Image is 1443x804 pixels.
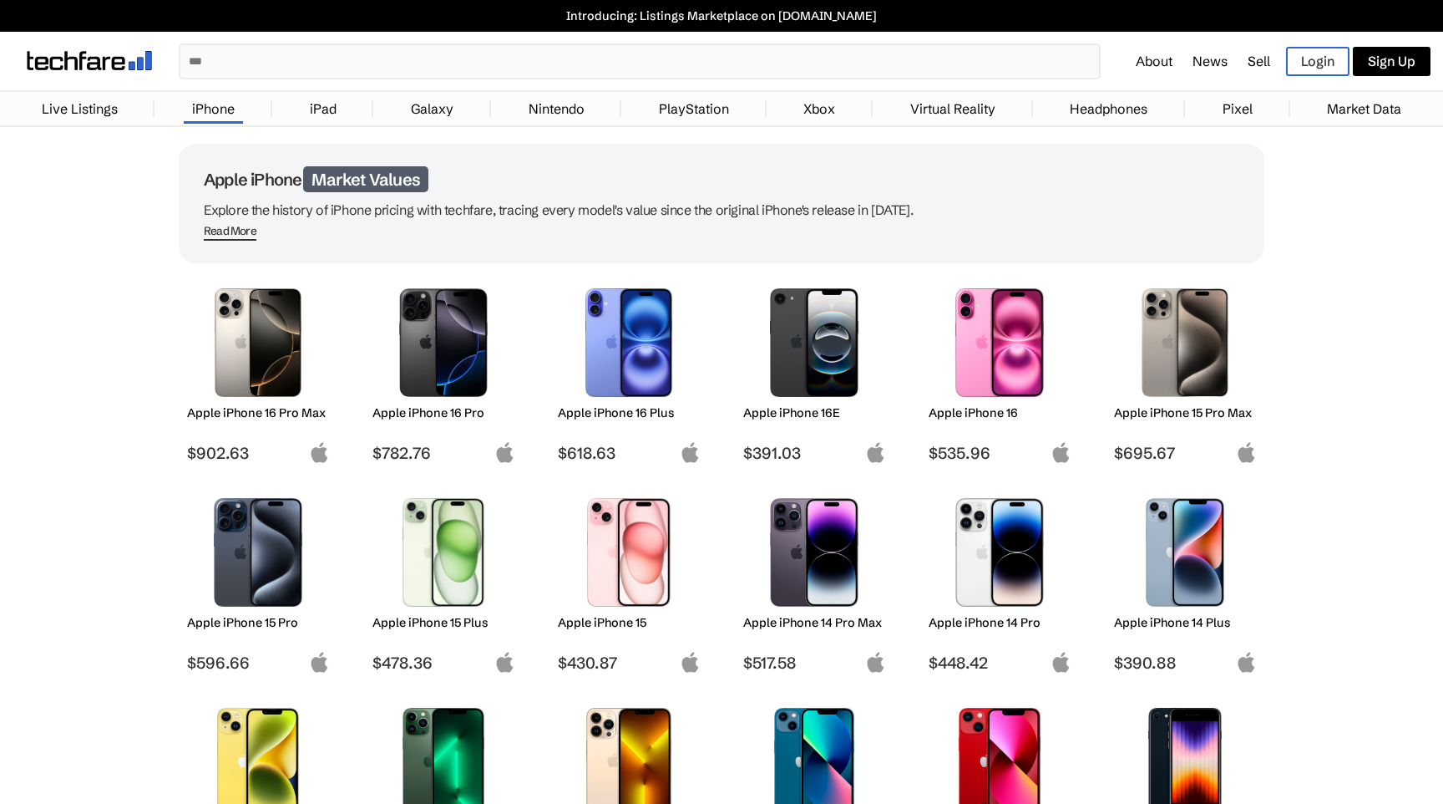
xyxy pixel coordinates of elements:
[743,615,886,630] h2: Apple iPhone 14 Pro Max
[385,288,503,397] img: iPhone 16 Pro
[33,92,126,125] a: Live Listings
[1051,652,1071,673] img: apple-logo
[27,51,152,70] img: techfare logo
[364,490,523,673] a: iPhone 15 Plus Apple iPhone 15 Plus $478.36 apple-logo
[8,8,1435,23] a: Introducing: Listings Marketplace on [DOMAIN_NAME]
[558,443,701,463] span: $618.63
[1114,653,1257,673] span: $390.88
[865,442,886,463] img: apple-logo
[309,652,330,673] img: apple-logo
[941,288,1059,397] img: iPhone 16
[743,405,886,420] h2: Apple iPhone 16E
[756,498,873,607] img: iPhone 14 Pro Max
[204,198,1239,221] p: Explore the history of iPhone pricing with techfare, tracing every model's value since the origin...
[184,92,243,125] a: iPhone
[920,280,1079,463] a: iPhone 16 Apple iPhone 16 $535.96 apple-logo
[301,92,345,125] a: iPad
[929,653,1071,673] span: $448.42
[743,443,886,463] span: $391.03
[372,405,515,420] h2: Apple iPhone 16 Pro
[570,288,688,397] img: iPhone 16 Plus
[372,653,515,673] span: $478.36
[1127,288,1244,397] img: iPhone 15 Pro Max
[941,498,1059,607] img: iPhone 14 Pro
[558,615,701,630] h2: Apple iPhone 15
[549,490,708,673] a: iPhone 15 Apple iPhone 15 $430.87 apple-logo
[403,92,462,125] a: Galaxy
[1319,92,1410,125] a: Market Data
[187,653,330,673] span: $596.66
[651,92,737,125] a: PlayStation
[735,280,894,463] a: iPhone 16E Apple iPhone 16E $391.03 apple-logo
[364,280,523,463] a: iPhone 16 Pro Apple iPhone 16 Pro $782.76 apple-logo
[1286,47,1349,76] a: Login
[865,652,886,673] img: apple-logo
[187,615,330,630] h2: Apple iPhone 15 Pro
[385,498,503,607] img: iPhone 15 Plus
[929,405,1071,420] h2: Apple iPhone 16
[1136,53,1172,69] a: About
[1353,47,1430,76] a: Sign Up
[1106,490,1264,673] a: iPhone 14 Plus Apple iPhone 14 Plus $390.88 apple-logo
[204,224,256,238] div: Read More
[1114,443,1257,463] span: $695.67
[680,442,701,463] img: apple-logo
[1106,280,1264,463] a: iPhone 15 Pro Max Apple iPhone 15 Pro Max $695.67 apple-logo
[372,615,515,630] h2: Apple iPhone 15 Plus
[179,490,337,673] a: iPhone 15 Pro Apple iPhone 15 Pro $596.66 apple-logo
[1114,615,1257,630] h2: Apple iPhone 14 Plus
[756,288,873,397] img: iPhone 16E
[920,490,1079,673] a: iPhone 14 Pro Apple iPhone 14 Pro $448.42 apple-logo
[558,405,701,420] h2: Apple iPhone 16 Plus
[200,498,317,607] img: iPhone 15 Pro
[1051,442,1071,463] img: apple-logo
[200,288,317,397] img: iPhone 16 Pro Max
[570,498,688,607] img: iPhone 15
[743,653,886,673] span: $517.58
[549,280,708,463] a: iPhone 16 Plus Apple iPhone 16 Plus $618.63 apple-logo
[1248,53,1270,69] a: Sell
[1061,92,1156,125] a: Headphones
[520,92,593,125] a: Nintendo
[929,615,1071,630] h2: Apple iPhone 14 Pro
[735,490,894,673] a: iPhone 14 Pro Max Apple iPhone 14 Pro Max $517.58 apple-logo
[929,443,1071,463] span: $535.96
[179,280,337,463] a: iPhone 16 Pro Max Apple iPhone 16 Pro Max $902.63 apple-logo
[372,443,515,463] span: $782.76
[187,405,330,420] h2: Apple iPhone 16 Pro Max
[558,653,701,673] span: $430.87
[494,652,515,673] img: apple-logo
[494,442,515,463] img: apple-logo
[1236,652,1257,673] img: apple-logo
[1192,53,1228,69] a: News
[187,443,330,463] span: $902.63
[680,652,701,673] img: apple-logo
[1127,498,1244,607] img: iPhone 14 Plus
[902,92,1004,125] a: Virtual Reality
[1214,92,1261,125] a: Pixel
[1114,405,1257,420] h2: Apple iPhone 15 Pro Max
[204,169,1239,190] h1: Apple iPhone
[795,92,843,125] a: Xbox
[309,442,330,463] img: apple-logo
[1236,442,1257,463] img: apple-logo
[303,166,428,192] span: Market Values
[204,224,256,241] span: Read More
